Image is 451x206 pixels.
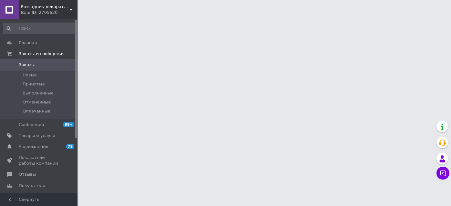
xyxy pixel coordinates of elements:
span: Отмененные [23,99,51,105]
span: Выполненные [23,90,54,96]
button: Чат с покупателем [436,167,449,180]
span: Покупатели [19,183,45,189]
span: Заказы и сообщения [19,51,65,57]
span: Товары и услуги [19,133,55,139]
span: Сообщения [19,122,44,128]
span: Показатели работы компании [19,155,60,166]
span: Заказы [19,62,35,68]
span: Новые [23,72,37,78]
span: Оплаченные [23,108,50,114]
span: Главная [19,40,37,46]
span: Розсадник декоративных культур Гуменюка М.С. [21,4,69,10]
div: Ваш ID: 2705630 [21,10,78,15]
span: Принятые [23,81,45,87]
span: 99+ [63,122,74,127]
span: Уведомления [19,144,48,150]
span: 79 [66,144,74,149]
input: Поиск [3,23,76,34]
span: Отзывы [19,172,36,177]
